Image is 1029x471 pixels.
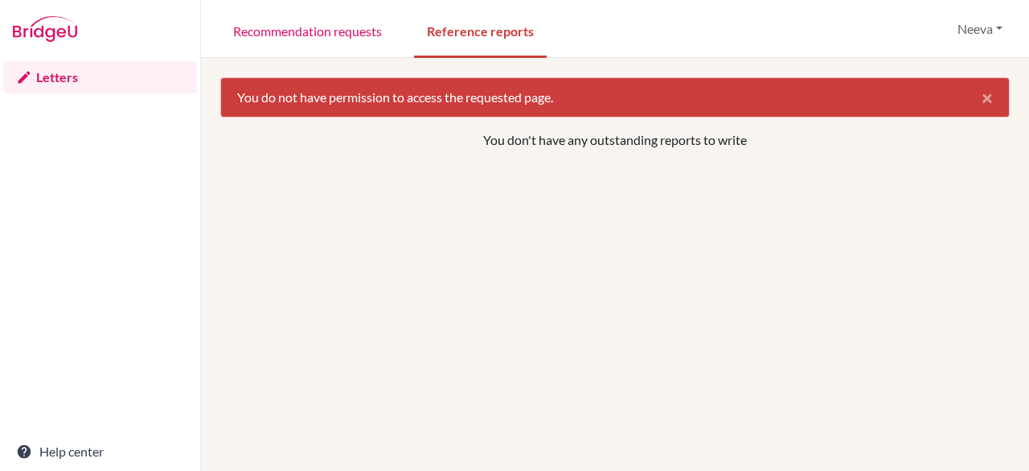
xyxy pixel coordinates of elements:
[298,130,932,150] p: You don't have any outstanding reports to write
[414,2,547,58] a: Reference reports
[3,61,197,93] a: Letters
[982,85,993,109] span: ×
[220,77,1010,118] div: You do not have permission to access the requested page.
[950,14,1010,44] button: Neeva
[220,2,395,58] a: Recommendation requests
[3,436,197,468] a: Help center
[13,16,77,42] img: Bridge-U
[965,78,1009,117] button: Close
